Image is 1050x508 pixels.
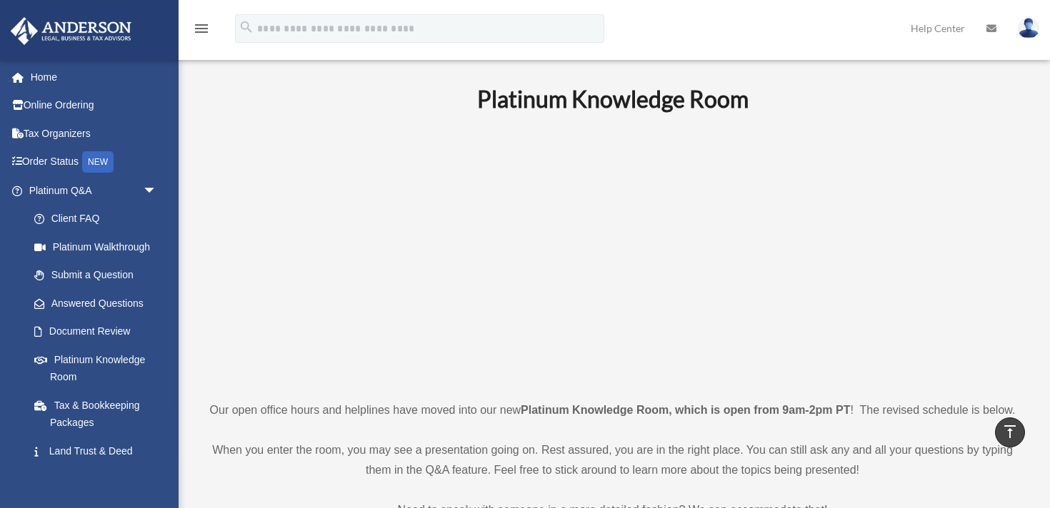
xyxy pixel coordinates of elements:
[10,119,179,148] a: Tax Organizers
[239,19,254,35] i: search
[1001,423,1019,440] i: vertical_align_top
[10,176,179,205] a: Platinum Q&Aarrow_drop_down
[20,205,179,233] a: Client FAQ
[204,400,1021,420] p: Our open office hours and helplines have moved into our new ! The revised schedule is below.
[6,17,136,45] img: Anderson Advisors Platinum Portal
[521,404,850,416] strong: Platinum Knowledge Room, which is open from 9am-2pm PT
[1018,18,1039,39] img: User Pic
[20,233,179,261] a: Platinum Walkthrough
[20,345,171,391] a: Platinum Knowledge Room
[20,289,179,317] a: Answered Questions
[193,25,210,37] a: menu
[20,317,179,346] a: Document Review
[143,176,171,205] span: arrow_drop_down
[477,85,749,113] b: Platinum Knowledge Room
[204,440,1021,480] p: When you enter the room, you may see a presentation going on. Rest assured, you are in the right ...
[995,417,1025,447] a: vertical_align_top
[20,437,179,482] a: Land Trust & Deed Forum
[10,148,179,177] a: Order StatusNEW
[10,91,179,120] a: Online Ordering
[20,391,179,437] a: Tax & Bookkeeping Packages
[193,20,210,37] i: menu
[82,151,114,173] div: NEW
[399,133,827,374] iframe: 231110_Toby_KnowledgeRoom
[20,261,179,290] a: Submit a Question
[10,63,179,91] a: Home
